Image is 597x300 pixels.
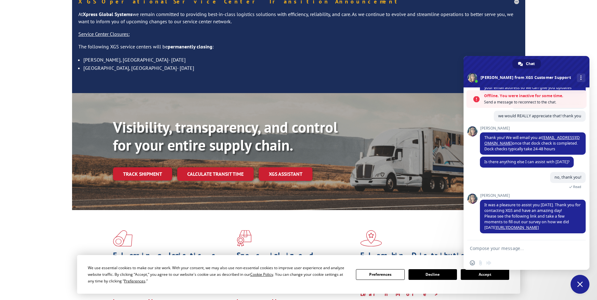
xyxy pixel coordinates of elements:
[408,269,457,280] button: Decline
[177,167,254,181] a: Calculate transit time
[78,11,519,31] p: At we remain committed to providing best-in-class logistics solutions with efficiency, reliabilit...
[484,99,583,105] span: Send a message to reconnect to the chat.
[113,167,172,181] a: Track shipment
[259,167,313,181] a: XGS ASSISTANT
[484,202,581,230] span: It was a pleasure to assist you [DATE]. Thank you for contacting XGS and have an amazing day! Ple...
[83,11,132,17] strong: Xpress Global Systems
[461,269,509,280] button: Accept
[480,193,586,198] span: [PERSON_NAME]
[484,135,580,146] a: [EMAIL_ADDRESS][DOMAIN_NAME]
[113,252,232,270] h1: Flooring Logistics Solutions
[113,117,338,155] b: Visibility, transparency, and control for your entire supply chain.
[237,252,356,270] h1: Specialized Freight Experts
[237,230,251,247] img: xgs-icon-focused-on-flooring-red
[124,278,145,284] span: Preferences
[526,59,535,69] span: Chat
[78,43,519,56] p: The following XGS service centers will be :
[512,59,541,69] a: Chat
[113,230,132,247] img: xgs-icon-total-supply-chain-intelligence-red
[78,31,130,37] u: Service Center Closures:
[77,255,520,294] div: Cookie Consent Prompt
[555,175,581,180] span: no, thank you!
[88,264,348,284] div: We use essential cookies to make our site work. With your consent, we may also use non-essential ...
[480,126,586,131] span: [PERSON_NAME]
[484,159,569,164] span: Is there anything else I can assist with [DATE]?
[360,290,439,297] a: Learn More >
[470,260,475,265] span: Insert an emoji
[484,135,580,152] span: Thank you! We will email you at once that dock check is completed. Dock checks typically take 24-...
[571,275,589,294] a: Close chat
[360,252,479,270] h1: Flagship Distribution Model
[250,272,273,277] span: Cookie Policy
[168,43,212,50] strong: permanently closing
[360,230,382,247] img: xgs-icon-flagship-distribution-model-red
[470,240,571,256] textarea: Compose your message...
[83,56,519,64] li: [PERSON_NAME], [GEOGRAPHIC_DATA]- [DATE]
[573,185,581,189] span: Read
[83,64,519,72] li: [GEOGRAPHIC_DATA], [GEOGRAPHIC_DATA]- [DATE]
[497,225,539,230] a: [URL][DOMAIN_NAME]
[498,113,581,119] span: we would REALLY appreciate that! thank you
[356,269,404,280] button: Preferences
[484,93,583,99] span: Offline. You were inactive for some time.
